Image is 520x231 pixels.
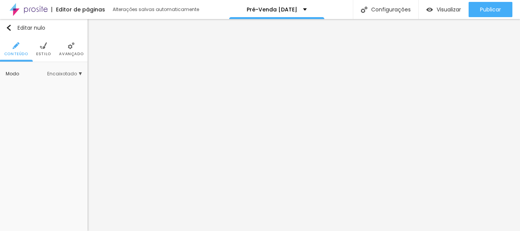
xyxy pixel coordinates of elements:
font: Modo [6,70,19,77]
font: Alterações salvas automaticamente [113,6,199,13]
font: Conteúdo [4,51,28,57]
font: Editar nulo [18,24,45,32]
font: Visualizar [437,6,461,13]
font: Pré-Venda [DATE] [247,6,297,13]
img: Ícone [6,25,12,31]
button: Publicar [469,2,512,17]
img: Ícone [13,42,19,49]
img: Ícone [68,42,75,49]
img: Ícone [40,42,47,49]
iframe: Editor [88,19,520,231]
font: Encaixotado [47,70,77,77]
font: Configurações [371,6,411,13]
button: Visualizar [419,2,469,17]
img: view-1.svg [426,6,433,13]
font: Editor de páginas [56,6,105,13]
font: Avançado [59,51,83,57]
font: Publicar [480,6,501,13]
img: Ícone [361,6,367,13]
font: Estilo [36,51,51,57]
